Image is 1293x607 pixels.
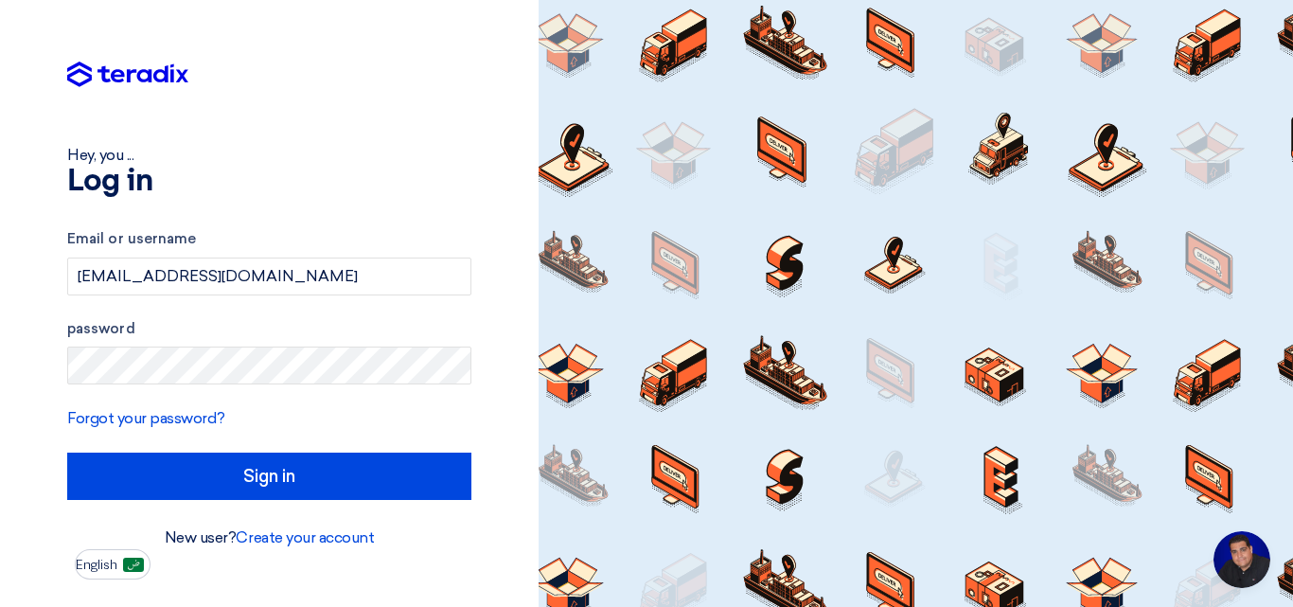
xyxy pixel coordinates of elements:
[67,62,188,88] img: Teradix logo
[75,549,151,580] button: English
[67,258,471,295] input: Enter your business email or username
[67,409,225,427] a: Forgot your password?
[76,557,117,573] font: English
[67,146,133,164] font: Hey, you ...
[67,320,135,337] font: password
[67,230,196,247] font: Email or username
[67,167,152,197] font: Log in
[1213,531,1270,588] div: Open chat
[236,528,374,546] a: Create your account
[123,558,144,572] img: ar-AR.png
[165,528,237,546] font: New user?
[67,453,471,500] input: Sign in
